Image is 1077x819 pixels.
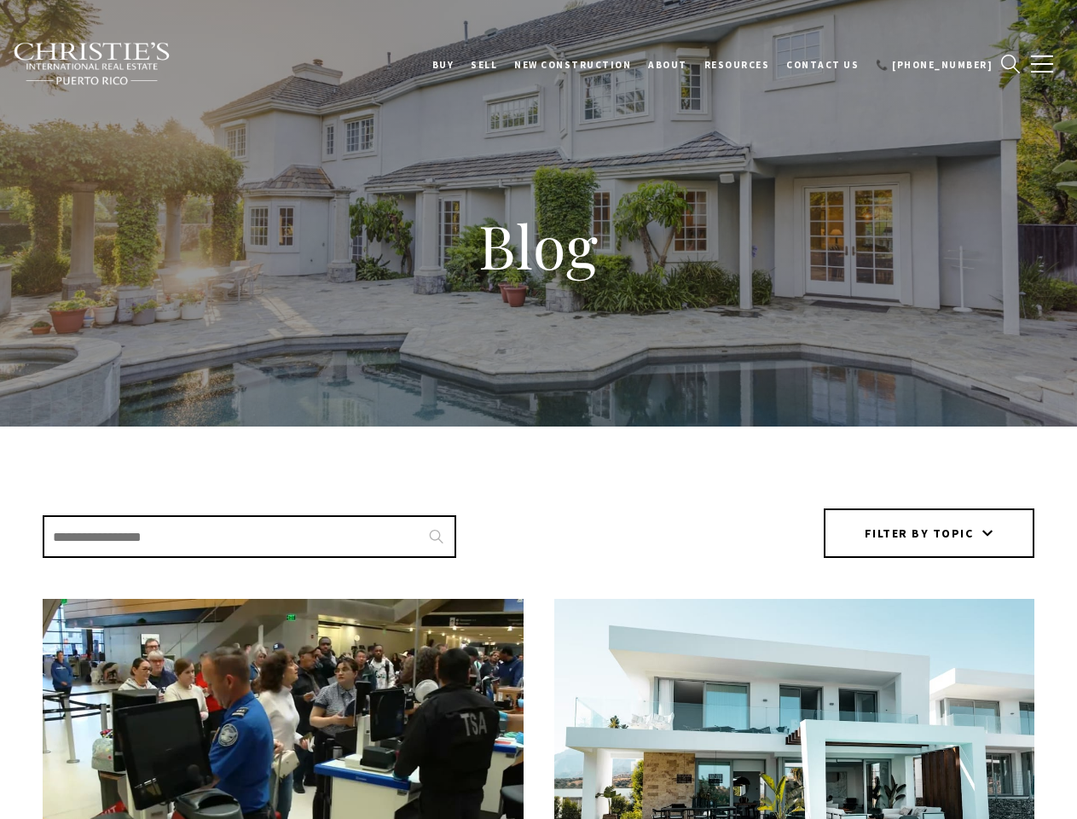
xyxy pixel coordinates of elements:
a: About [640,42,696,84]
a: SELL [462,42,506,84]
a: New Construction [506,42,640,84]
a: 📞 [PHONE_NUMBER] [867,42,1001,84]
span: New Construction [514,57,631,69]
button: Filter by topic [824,508,1035,558]
a: Resources [696,42,779,84]
h1: Blog [198,208,880,283]
span: Contact Us [786,57,859,69]
span: 📞 [PHONE_NUMBER] [876,57,993,69]
img: Christie's International Real Estate black text logo [13,42,171,86]
a: BUY [424,42,463,84]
